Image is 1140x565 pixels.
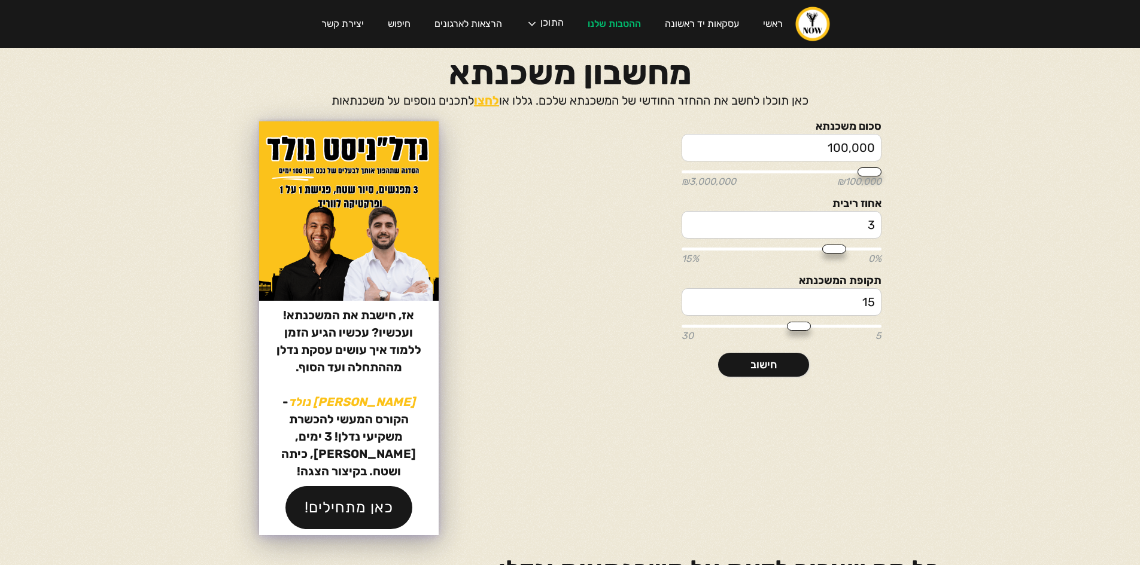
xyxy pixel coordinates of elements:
[422,7,514,41] a: הרצאות לארגונים
[682,121,881,131] label: סכום משכנתא
[259,307,439,480] p: אז, חישבת את המשכנתא! ועכשיו? עכשיו הגיע הזמן ללמוד איך עושים עסקת נדלן מההתחלה ועד הסוף. ‍ - הקו...
[514,6,576,42] div: התוכן
[682,331,694,341] span: 30
[718,353,809,377] a: חישוב
[332,92,808,109] p: כאן תוכלו לחשב את ההחזר החודשי של המשכנתא שלכם. גללו או לתכנים נוספים על משכנתאות
[837,177,881,187] span: ₪100,000
[795,6,831,42] a: home
[288,395,415,409] strong: [PERSON_NAME] נולד
[868,254,881,264] span: 0%
[540,18,564,30] div: התוכן
[653,7,751,41] a: עסקאות יד ראשונה
[309,7,376,41] a: יצירת קשר
[682,177,736,187] span: ₪3,000,000
[449,60,692,86] h1: מחשבון משכנתא
[682,276,881,285] label: תקופת המשכנתא
[682,198,881,208] label: אחוז ריבית
[376,7,422,41] a: חיפוש
[875,331,881,341] span: 5
[751,7,795,41] a: ראשי
[576,7,653,41] a: ההטבות שלנו
[682,254,699,264] span: 15%
[285,486,412,529] a: כאן מתחילים!
[474,93,499,108] a: לחצו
